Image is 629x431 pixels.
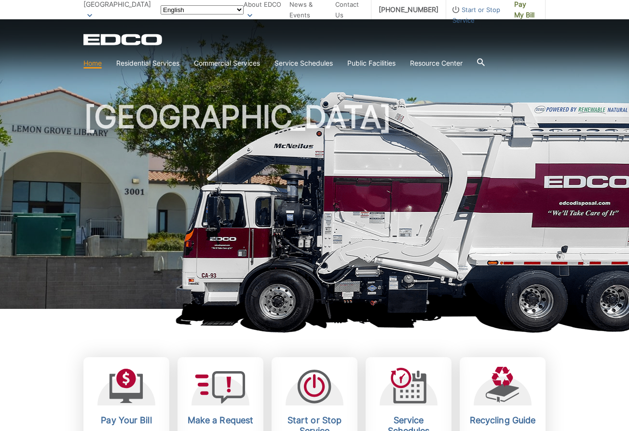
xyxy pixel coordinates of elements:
[116,58,179,69] a: Residential Services
[161,5,244,14] select: Select a language
[91,415,162,426] h2: Pay Your Bill
[274,58,333,69] a: Service Schedules
[194,58,260,69] a: Commercial Services
[185,415,256,426] h2: Make a Request
[410,58,463,69] a: Resource Center
[83,101,546,313] h1: [GEOGRAPHIC_DATA]
[83,58,102,69] a: Home
[467,415,538,426] h2: Recycling Guide
[347,58,396,69] a: Public Facilities
[83,34,164,45] a: EDCD logo. Return to the homepage.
